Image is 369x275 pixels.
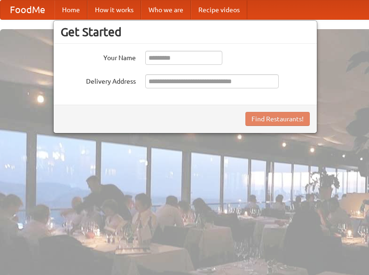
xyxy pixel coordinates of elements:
[141,0,191,19] a: Who we are
[55,0,87,19] a: Home
[0,0,55,19] a: FoodMe
[61,25,310,39] h3: Get Started
[61,51,136,63] label: Your Name
[245,112,310,126] button: Find Restaurants!
[61,74,136,86] label: Delivery Address
[191,0,247,19] a: Recipe videos
[87,0,141,19] a: How it works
